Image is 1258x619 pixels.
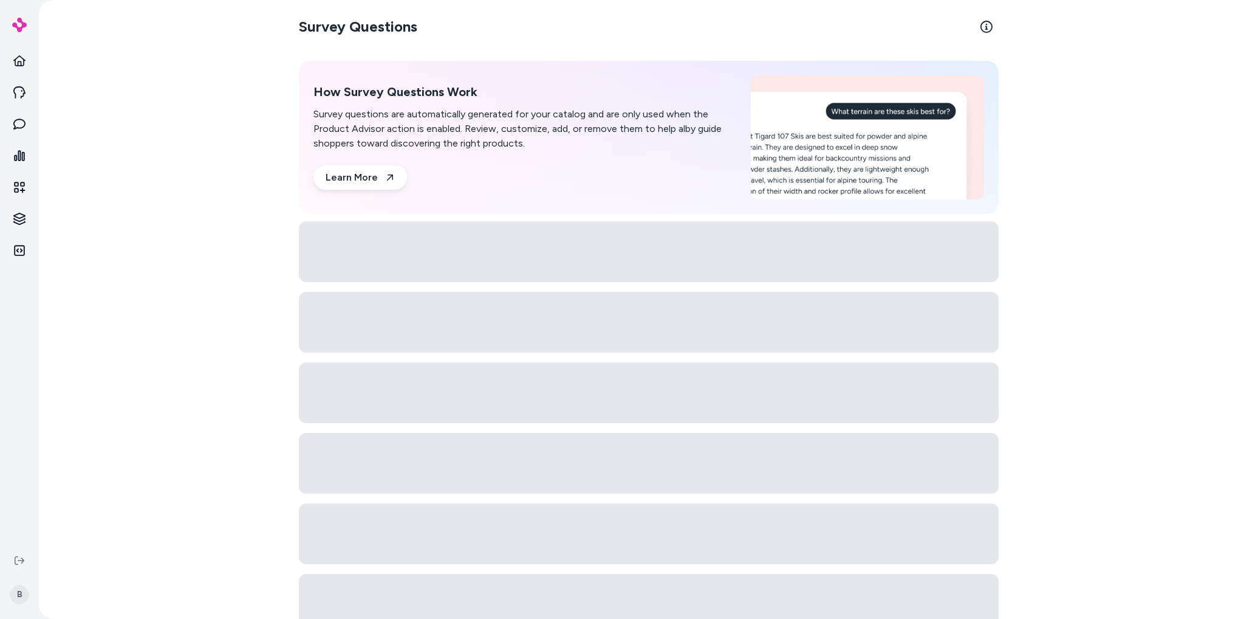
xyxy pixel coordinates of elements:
img: How Survey Questions Work [751,75,984,199]
h2: How Survey Questions Work [313,85,736,100]
span: B [10,585,29,604]
img: alby Logo [12,18,27,32]
a: Learn More [313,165,407,190]
button: B [7,575,32,614]
h2: Survey Questions [299,17,417,36]
p: Survey questions are automatically generated for your catalog and are only used when the Product ... [313,107,736,151]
